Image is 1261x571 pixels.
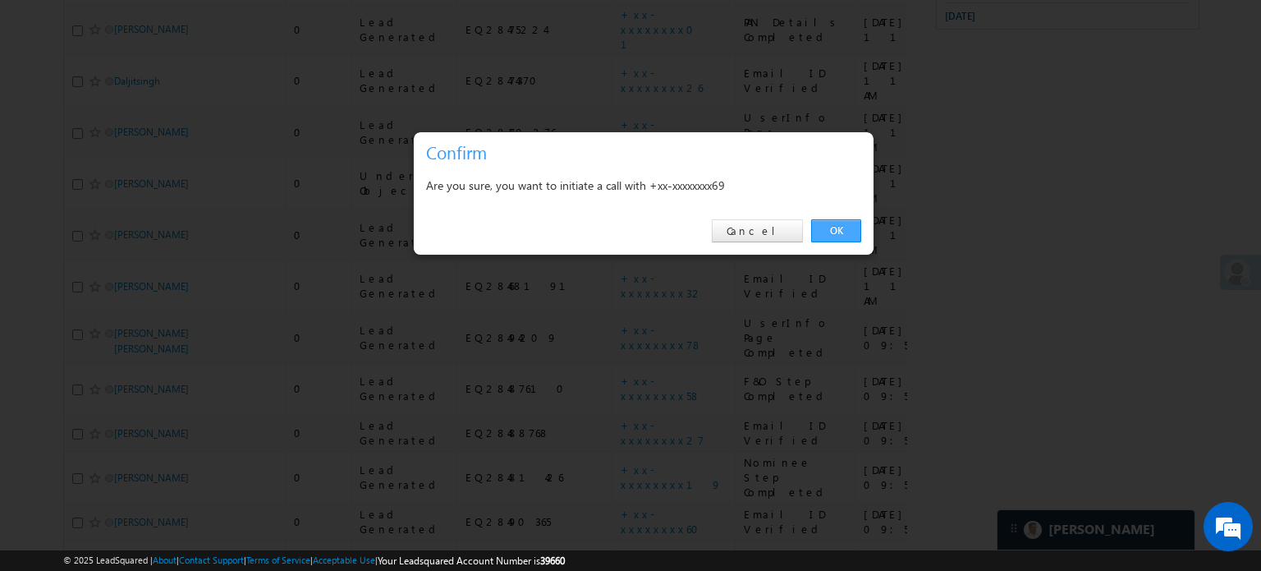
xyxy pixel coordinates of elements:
[153,555,177,565] a: About
[313,555,375,565] a: Acceptable Use
[179,555,244,565] a: Contact Support
[85,86,276,108] div: Chat with us now
[540,555,565,567] span: 39660
[21,152,300,433] textarea: Type your message and hit 'Enter'
[246,555,310,565] a: Terms of Service
[269,8,309,48] div: Minimize live chat window
[28,86,69,108] img: d_60004797649_company_0_60004797649
[426,138,868,167] h3: Confirm
[378,555,565,567] span: Your Leadsquared Account Number is
[811,219,861,242] a: OK
[63,553,565,569] span: © 2025 LeadSquared | | | | |
[426,175,861,196] div: Are you sure, you want to initiate a call with +xx-xxxxxxxx69
[712,219,803,242] a: Cancel
[223,447,298,469] em: Start Chat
